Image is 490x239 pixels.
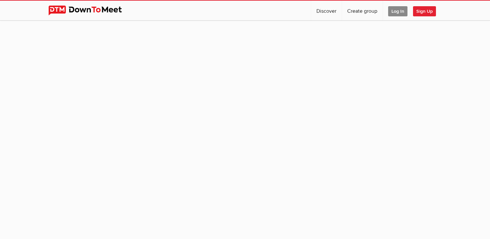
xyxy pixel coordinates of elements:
a: Discover [311,1,342,20]
span: Sign Up [413,6,436,16]
a: Sign Up [413,1,441,20]
img: DownToMeet [48,6,132,15]
span: Log In [388,6,407,16]
a: Create group [342,1,383,20]
a: Log In [383,1,413,20]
